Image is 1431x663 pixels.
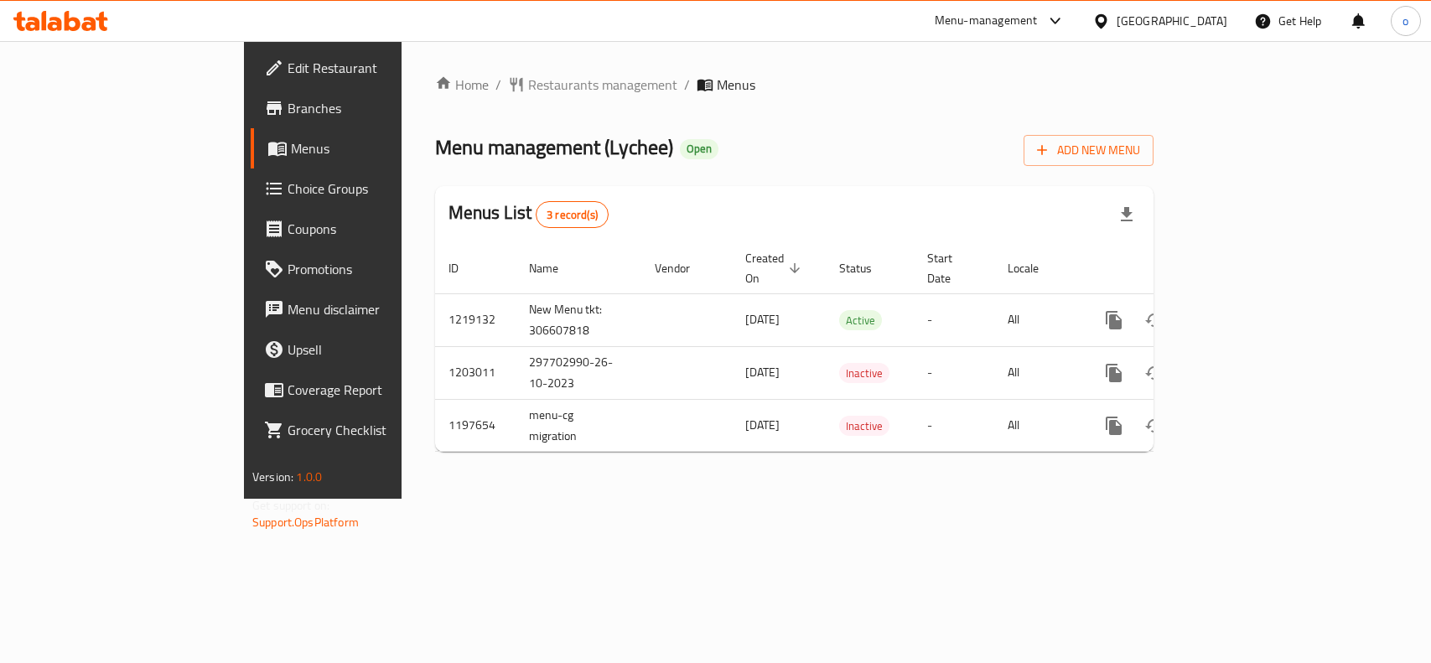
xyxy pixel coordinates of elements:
span: Created On [745,248,806,288]
div: Menu-management [935,11,1038,31]
div: Total records count [536,201,609,228]
div: Inactive [839,363,889,383]
div: [GEOGRAPHIC_DATA] [1117,12,1227,30]
span: Get support on: [252,495,329,516]
td: All [994,399,1081,452]
span: Menus [717,75,755,95]
button: Change Status [1134,406,1174,446]
span: Open [680,142,718,156]
span: Version: [252,466,293,488]
span: Grocery Checklist [288,420,469,440]
li: / [495,75,501,95]
button: more [1094,406,1134,446]
span: 1.0.0 [296,466,322,488]
td: - [914,346,994,399]
span: ID [448,258,480,278]
button: Change Status [1134,353,1174,393]
a: Restaurants management [508,75,677,95]
span: Branches [288,98,469,118]
span: Active [839,311,882,330]
span: Menus [291,138,469,158]
span: Edit Restaurant [288,58,469,78]
span: Start Date [927,248,974,288]
h2: Menus List [448,200,609,228]
span: Add New Menu [1037,140,1140,161]
th: Actions [1081,243,1268,294]
span: Restaurants management [528,75,677,95]
div: Export file [1107,194,1147,235]
span: Vendor [655,258,712,278]
table: enhanced table [435,243,1268,453]
a: Menu disclaimer [251,289,483,329]
td: New Menu tkt: 306607818 [516,293,641,346]
div: Active [839,310,882,330]
span: o [1402,12,1408,30]
span: Status [839,258,894,278]
span: Locale [1008,258,1060,278]
span: Menu disclaimer [288,299,469,319]
span: [DATE] [745,308,780,330]
td: All [994,293,1081,346]
button: more [1094,353,1134,393]
span: [DATE] [745,414,780,436]
a: Branches [251,88,483,128]
a: Grocery Checklist [251,410,483,450]
td: menu-cg migration [516,399,641,452]
a: Coupons [251,209,483,249]
a: Support.OpsPlatform [252,511,359,533]
span: Coverage Report [288,380,469,400]
div: Open [680,139,718,159]
a: Promotions [251,249,483,289]
nav: breadcrumb [435,75,1154,95]
span: Inactive [839,364,889,383]
td: - [914,293,994,346]
span: Coupons [288,219,469,239]
td: - [914,399,994,452]
td: 297702990-26-10-2023 [516,346,641,399]
a: Coverage Report [251,370,483,410]
span: Choice Groups [288,179,469,199]
button: Change Status [1134,300,1174,340]
a: Edit Restaurant [251,48,483,88]
span: [DATE] [745,361,780,383]
button: more [1094,300,1134,340]
span: Upsell [288,339,469,360]
span: Promotions [288,259,469,279]
a: Menus [251,128,483,168]
a: Choice Groups [251,168,483,209]
span: Inactive [839,417,889,436]
span: Menu management ( Lychee ) [435,128,673,166]
span: 3 record(s) [537,207,608,223]
div: Inactive [839,416,889,436]
td: All [994,346,1081,399]
button: Add New Menu [1024,135,1154,166]
span: Name [529,258,580,278]
li: / [684,75,690,95]
a: Upsell [251,329,483,370]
